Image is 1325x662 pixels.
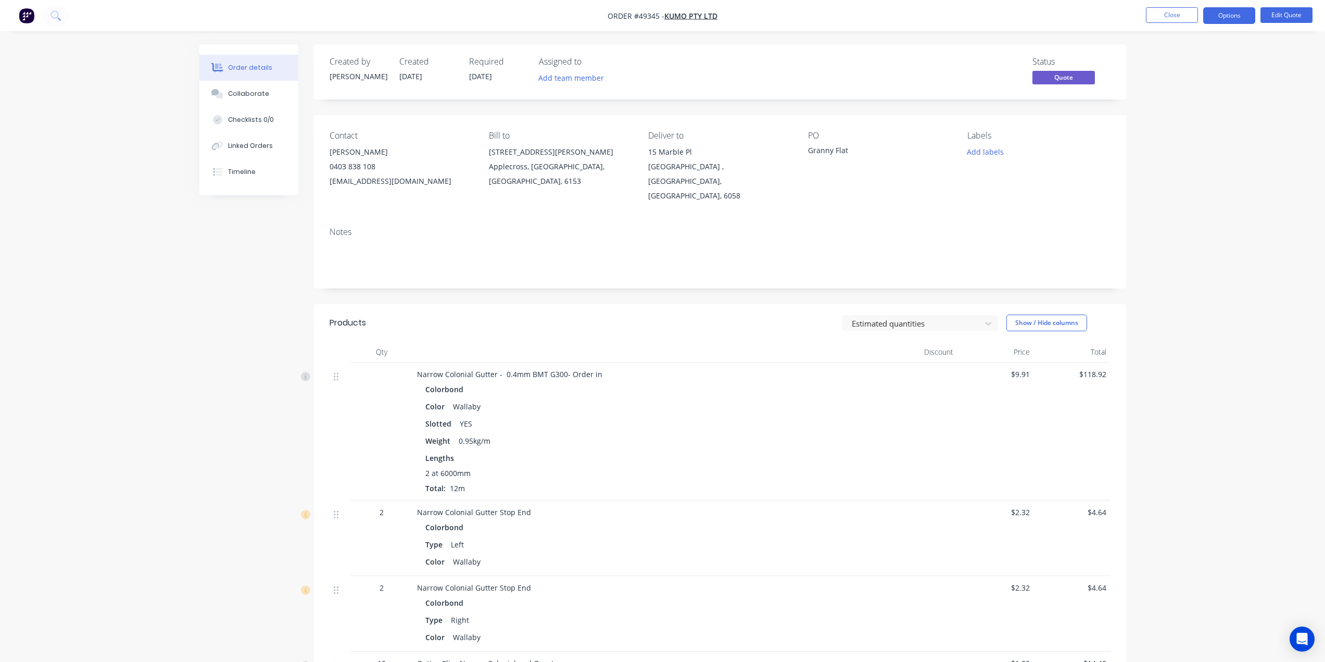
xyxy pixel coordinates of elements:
[228,141,273,151] div: Linked Orders
[330,57,387,67] div: Created by
[1032,71,1095,84] span: Quote
[199,107,298,133] button: Checklists 0/0
[648,131,791,141] div: Deliver to
[1038,507,1106,518] span: $4.64
[962,369,1030,380] span: $9.91
[330,145,472,159] div: [PERSON_NAME]
[425,453,454,464] span: Lengths
[330,145,472,189] div: [PERSON_NAME]0403 838 108[EMAIL_ADDRESS][DOMAIN_NAME]
[228,167,256,177] div: Timeline
[350,342,413,363] div: Qty
[425,595,468,610] div: Colorbond
[425,537,447,552] div: Type
[399,57,457,67] div: Created
[380,582,384,593] span: 2
[608,11,664,21] span: Order #49345 -
[664,11,717,21] a: Kumo Pty Ltd
[962,145,1009,159] button: Add labels
[1038,369,1106,380] span: $118.92
[425,382,468,397] div: Colorbond
[425,520,468,535] div: Colorbond
[881,342,958,363] div: Discount
[199,133,298,159] button: Linked Orders
[417,507,531,517] span: Narrow Colonial Gutter Stop End
[539,57,643,67] div: Assigned to
[1032,57,1111,67] div: Status
[228,115,274,124] div: Checklists 0/0
[648,145,791,159] div: 15 Marble Pl
[962,582,1030,593] span: $2.32
[330,227,1111,237] div: Notes
[808,131,951,141] div: PO
[228,89,269,98] div: Collaborate
[808,145,938,159] div: Granny Flat
[199,55,298,81] button: Order details
[330,131,472,141] div: Contact
[380,507,384,518] span: 2
[962,507,1030,518] span: $2.32
[489,145,632,159] div: [STREET_ADDRESS][PERSON_NAME]
[228,63,272,72] div: Order details
[648,159,791,203] div: [GEOGRAPHIC_DATA] , [GEOGRAPHIC_DATA], [GEOGRAPHIC_DATA], 6058
[648,145,791,203] div: 15 Marble Pl[GEOGRAPHIC_DATA] , [GEOGRAPHIC_DATA], [GEOGRAPHIC_DATA], 6058
[425,630,449,645] div: Color
[456,416,476,431] div: YES
[446,483,469,493] span: 12m
[1203,7,1255,24] button: Options
[469,57,526,67] div: Required
[425,468,471,479] span: 2 at 6000mm
[1260,7,1313,23] button: Edit Quote
[449,399,485,414] div: Wallaby
[447,537,468,552] div: Left
[957,342,1034,363] div: Price
[330,159,472,174] div: 0403 838 108
[425,399,449,414] div: Color
[449,554,485,569] div: Wallaby
[1290,627,1315,652] div: Open Intercom Messenger
[425,554,449,569] div: Color
[417,583,531,593] span: Narrow Colonial Gutter Stop End
[199,81,298,107] button: Collaborate
[1038,582,1106,593] span: $4.64
[489,159,632,189] div: Applecross, [GEOGRAPHIC_DATA], [GEOGRAPHIC_DATA], 6153
[425,483,446,493] span: Total:
[417,369,602,379] span: Narrow Colonial Gutter - 0.4mm BMT G300- Order in
[425,416,456,431] div: Slotted
[967,131,1110,141] div: Labels
[449,630,485,645] div: Wallaby
[489,131,632,141] div: Bill to
[455,433,495,448] div: 0.95kg/m
[425,433,455,448] div: Weight
[19,8,34,23] img: Factory
[399,71,422,81] span: [DATE]
[539,71,610,85] button: Add team member
[330,317,366,329] div: Products
[1146,7,1198,23] button: Close
[199,159,298,185] button: Timeline
[425,613,447,628] div: Type
[1034,342,1111,363] div: Total
[469,71,492,81] span: [DATE]
[330,174,472,189] div: [EMAIL_ADDRESS][DOMAIN_NAME]
[330,71,387,82] div: [PERSON_NAME]
[489,145,632,189] div: [STREET_ADDRESS][PERSON_NAME]Applecross, [GEOGRAPHIC_DATA], [GEOGRAPHIC_DATA], 6153
[447,613,473,628] div: Right
[1006,315,1087,331] button: Show / Hide columns
[533,71,609,85] button: Add team member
